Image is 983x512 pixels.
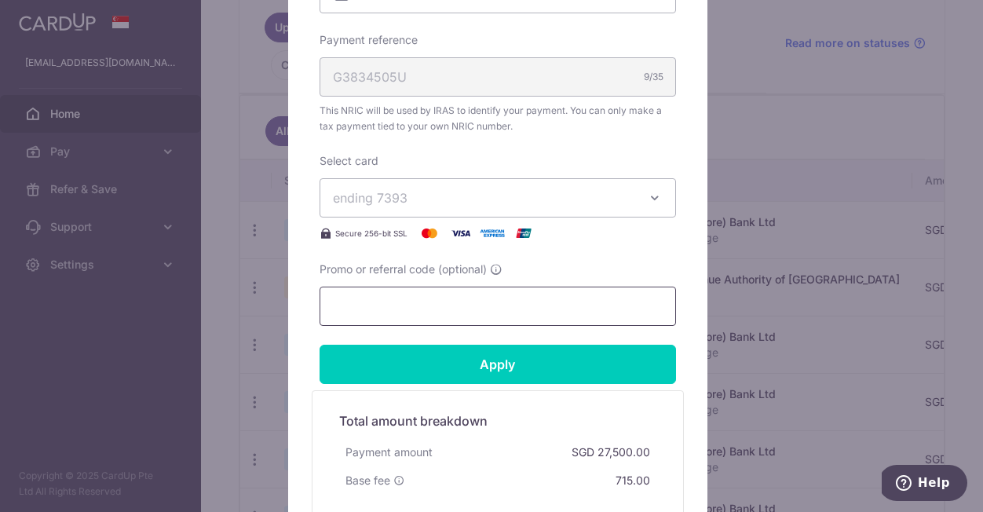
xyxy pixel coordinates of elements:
[644,69,663,85] div: 9/35
[320,345,676,384] input: Apply
[339,411,656,430] h5: Total amount breakdown
[333,190,407,206] span: ending 7393
[320,103,676,134] span: This NRIC will be used by IRAS to identify your payment. You can only make a tax payment tied to ...
[320,32,418,48] label: Payment reference
[565,438,656,466] div: SGD 27,500.00
[445,224,477,243] img: Visa
[339,438,439,466] div: Payment amount
[477,224,508,243] img: American Express
[335,227,407,240] span: Secure 256-bit SSL
[508,224,539,243] img: UnionPay
[320,178,676,218] button: ending 7393
[320,261,487,277] span: Promo or referral code (optional)
[320,153,378,169] label: Select card
[609,466,656,495] div: 715.00
[345,473,390,488] span: Base fee
[882,465,967,504] iframe: Opens a widget where you can find more information
[414,224,445,243] img: Mastercard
